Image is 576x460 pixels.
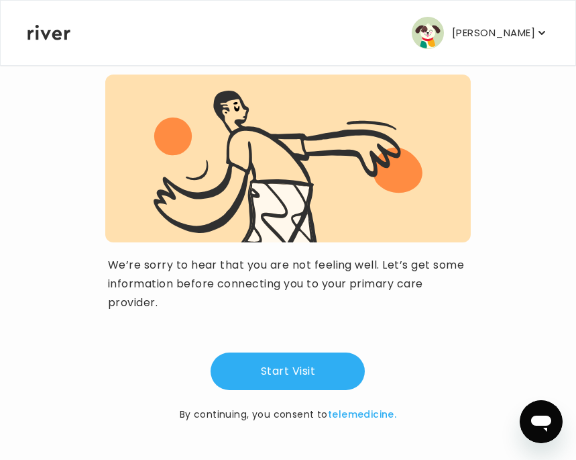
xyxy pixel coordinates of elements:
a: telemedicine. [328,408,396,421]
iframe: Button to launch messaging window [520,400,563,443]
p: By continuing, you consent to [180,406,397,422]
img: visit complete graphic [154,88,422,242]
p: [PERSON_NAME] [452,24,535,42]
button: user avatar[PERSON_NAME] [412,17,549,49]
p: We’re sorry to hear that you are not feeling well. Let’s get some information before connecting y... [108,256,468,312]
button: Start Visit [211,353,365,390]
img: user avatar [412,17,444,49]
